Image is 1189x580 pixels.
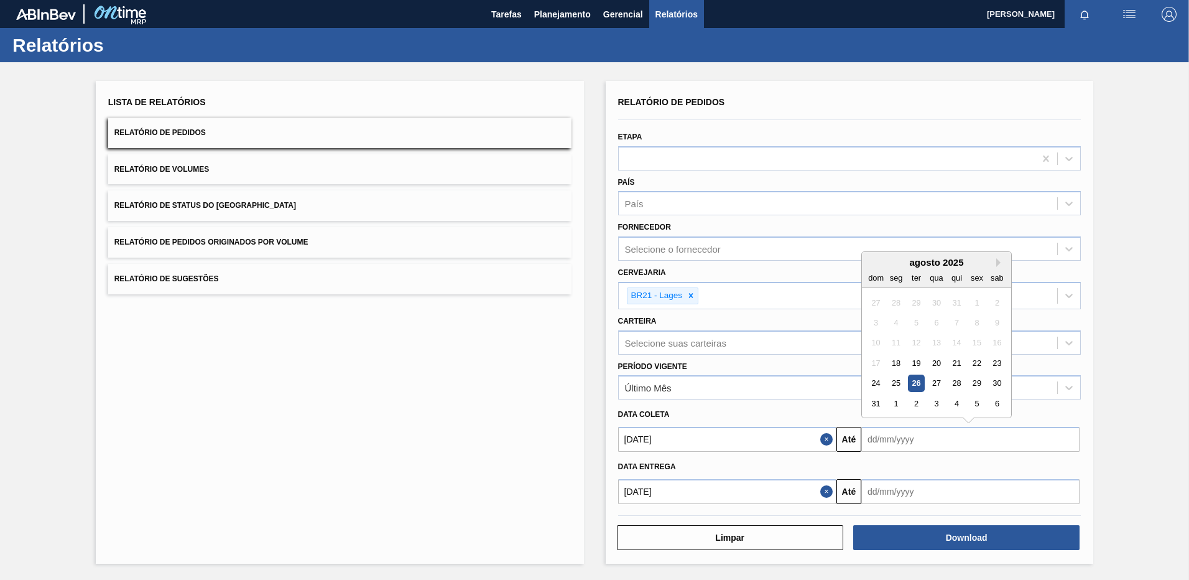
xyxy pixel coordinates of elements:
[968,294,985,311] div: Not available sexta-feira, 1 de agosto de 2025
[928,335,945,352] div: Not available quarta-feira, 13 de agosto de 2025
[867,335,884,352] div: Not available domingo, 10 de agosto de 2025
[625,337,726,348] div: Selecione suas carteiras
[908,375,925,392] div: Choose terça-feira, 26 de agosto de 2025
[114,165,209,174] span: Relatório de Volumes
[820,479,836,504] button: Close
[867,355,884,372] div: Not available domingo, 17 de agosto de 2025
[989,294,1006,311] div: Not available sábado, 2 de agosto de 2025
[948,375,965,392] div: Choose quinta-feira, 28 de agosto de 2025
[836,479,861,504] button: Até
[908,395,925,412] div: Choose terça-feira, 2 de setembro de 2025
[989,375,1006,392] div: Choose sábado, 30 de agosto de 2025
[618,268,666,277] label: Cervejaria
[948,269,965,286] div: qui
[618,462,676,471] span: Data entrega
[908,269,925,286] div: ter
[928,294,945,311] div: Not available quarta-feira, 30 de julho de 2025
[618,97,725,107] span: Relatório de Pedidos
[887,375,904,392] div: Choose segunda-feira, 25 de agosto de 2025
[617,525,843,550] button: Limpar
[1122,7,1137,22] img: userActions
[908,355,925,372] div: Choose terça-feira, 19 de agosto de 2025
[114,128,206,137] span: Relatório de Pedidos
[820,427,836,452] button: Close
[887,269,904,286] div: seg
[887,355,904,372] div: Choose segunda-feira, 18 de agosto de 2025
[836,427,861,452] button: Até
[968,335,985,352] div: Not available sexta-feira, 15 de agosto de 2025
[603,7,643,22] span: Gerencial
[491,7,522,22] span: Tarefas
[908,294,925,311] div: Not available terça-feira, 29 de julho de 2025
[618,410,670,419] span: Data coleta
[948,355,965,372] div: Choose quinta-feira, 21 de agosto de 2025
[928,355,945,372] div: Choose quarta-feira, 20 de agosto de 2025
[968,355,985,372] div: Choose sexta-feira, 22 de agosto de 2025
[108,264,571,294] button: Relatório de Sugestões
[996,258,1005,267] button: Next Month
[887,395,904,412] div: Choose segunda-feira, 1 de setembro de 2025
[16,9,76,20] img: TNhmsLtSVTkK8tSr43FrP2fwEKptu5GPRR3wAAAABJRU5ErkJggg==
[989,395,1006,412] div: Choose sábado, 6 de setembro de 2025
[867,395,884,412] div: Choose domingo, 31 de agosto de 2025
[968,269,985,286] div: sex
[627,288,685,304] div: BR21 - Lages
[1065,6,1104,23] button: Notificações
[618,362,687,371] label: Período Vigente
[618,178,635,187] label: País
[887,335,904,352] div: Not available segunda-feira, 11 de agosto de 2025
[989,335,1006,352] div: Not available sábado, 16 de agosto de 2025
[618,317,657,325] label: Carteira
[928,395,945,412] div: Choose quarta-feira, 3 de setembro de 2025
[114,201,296,210] span: Relatório de Status do [GEOGRAPHIC_DATA]
[108,154,571,185] button: Relatório de Volumes
[108,97,206,107] span: Lista de Relatórios
[1162,7,1177,22] img: Logout
[867,314,884,331] div: Not available domingo, 3 de agosto de 2025
[853,525,1080,550] button: Download
[108,118,571,148] button: Relatório de Pedidos
[989,314,1006,331] div: Not available sábado, 9 de agosto de 2025
[655,7,698,22] span: Relatórios
[534,7,591,22] span: Planejamento
[968,395,985,412] div: Choose sexta-feira, 5 de setembro de 2025
[12,38,233,52] h1: Relatórios
[618,223,671,232] label: Fornecedor
[625,199,644,209] div: País
[625,383,672,393] div: Último Mês
[887,314,904,331] div: Not available segunda-feira, 4 de agosto de 2025
[866,292,1007,414] div: month 2025-08
[114,238,308,246] span: Relatório de Pedidos Originados por Volume
[114,274,219,283] span: Relatório de Sugestões
[908,335,925,352] div: Not available terça-feira, 12 de agosto de 2025
[908,314,925,331] div: Not available terça-feira, 5 de agosto de 2025
[989,355,1006,372] div: Choose sábado, 23 de agosto de 2025
[867,294,884,311] div: Not available domingo, 27 de julho de 2025
[968,314,985,331] div: Not available sexta-feira, 8 de agosto de 2025
[867,269,884,286] div: dom
[948,335,965,352] div: Not available quinta-feira, 14 de agosto de 2025
[108,190,571,221] button: Relatório de Status do [GEOGRAPHIC_DATA]
[618,479,836,504] input: dd/mm/yyyy
[948,395,965,412] div: Choose quinta-feira, 4 de setembro de 2025
[625,244,721,255] div: Selecione o fornecedor
[861,427,1080,452] input: dd/mm/yyyy
[862,257,1011,268] div: agosto 2025
[867,375,884,392] div: Choose domingo, 24 de agosto de 2025
[861,479,1080,504] input: dd/mm/yyyy
[108,227,571,258] button: Relatório de Pedidos Originados por Volume
[928,269,945,286] div: qua
[928,314,945,331] div: Not available quarta-feira, 6 de agosto de 2025
[618,133,642,141] label: Etapa
[968,375,985,392] div: Choose sexta-feira, 29 de agosto de 2025
[618,427,836,452] input: dd/mm/yyyy
[989,269,1006,286] div: sab
[928,375,945,392] div: Choose quarta-feira, 27 de agosto de 2025
[948,314,965,331] div: Not available quinta-feira, 7 de agosto de 2025
[887,294,904,311] div: Not available segunda-feira, 28 de julho de 2025
[948,294,965,311] div: Not available quinta-feira, 31 de julho de 2025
